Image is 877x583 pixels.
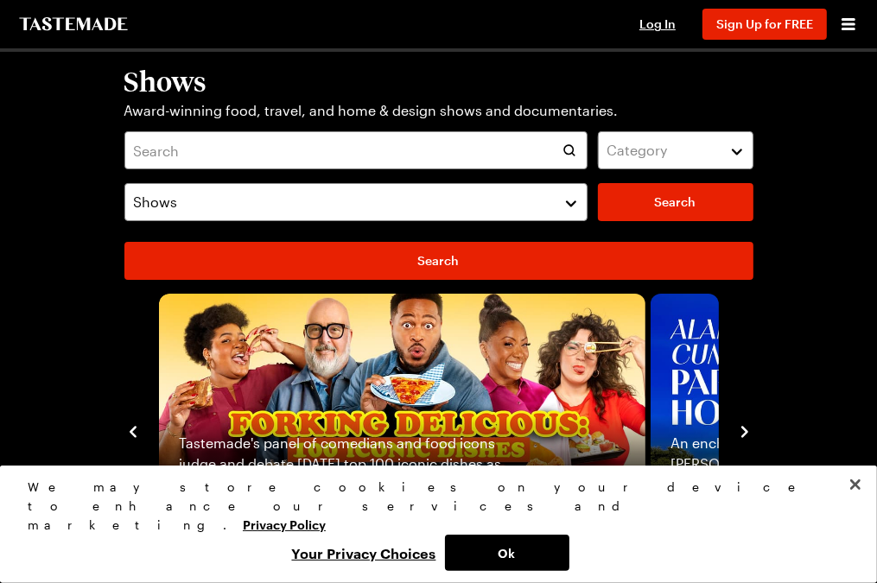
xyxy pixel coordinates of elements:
[445,535,569,571] button: Ok
[736,420,753,440] button: navigate to next item
[159,294,645,567] div: 3 / 7
[418,252,460,269] span: Search
[124,100,753,121] p: Award-winning food, travel, and home & design shows and documentaries.
[124,131,588,169] input: Search
[124,183,588,221] button: Shows
[598,183,753,221] a: filters
[836,466,874,504] button: Close
[124,66,753,97] h1: Shows
[598,131,753,169] button: Category
[283,535,445,571] button: Your Privacy Choices
[28,478,835,535] div: We may store cookies on your device to enhance our services and marketing.
[124,420,142,440] button: navigate to previous item
[639,16,676,31] span: Log In
[124,242,753,280] a: Search
[134,192,178,212] span: Shows
[623,16,692,33] button: Log In
[243,516,326,532] a: More information about your privacy, opens in a new tab
[159,294,645,567] a: Forking Delicious: 100 Iconic DishesTastemade's panel of comedians and food icons judge and debat...
[180,433,536,495] p: Tastemade's panel of comedians and food icons judge and debate [DATE] top 100 iconic dishes as vo...
[17,17,130,31] a: To Tastemade Home Page
[28,478,835,571] div: Privacy
[837,13,860,35] button: Open menu
[716,16,813,31] span: Sign Up for FREE
[159,294,645,567] img: Forking Delicious: 100 Iconic Dishes
[607,140,718,161] div: Category
[702,9,827,40] button: Sign Up for FREE
[655,193,696,211] span: Search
